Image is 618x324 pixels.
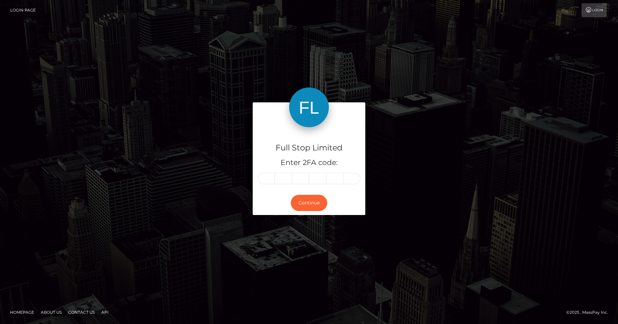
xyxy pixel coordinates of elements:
a: Contact Us [66,307,97,317]
a: Login Page [10,3,36,17]
a: Login [582,3,607,17]
h5: Enter 2FA code: [258,158,360,168]
img: Full Stop Limited [289,87,329,127]
a: API [99,307,111,317]
a: Homepage [7,307,37,317]
button: Continue [291,195,327,211]
div: © 2025 , MassPay Inc. [566,309,613,316]
a: About Us [38,307,64,317]
h4: Full Stop Limited [258,142,360,154]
